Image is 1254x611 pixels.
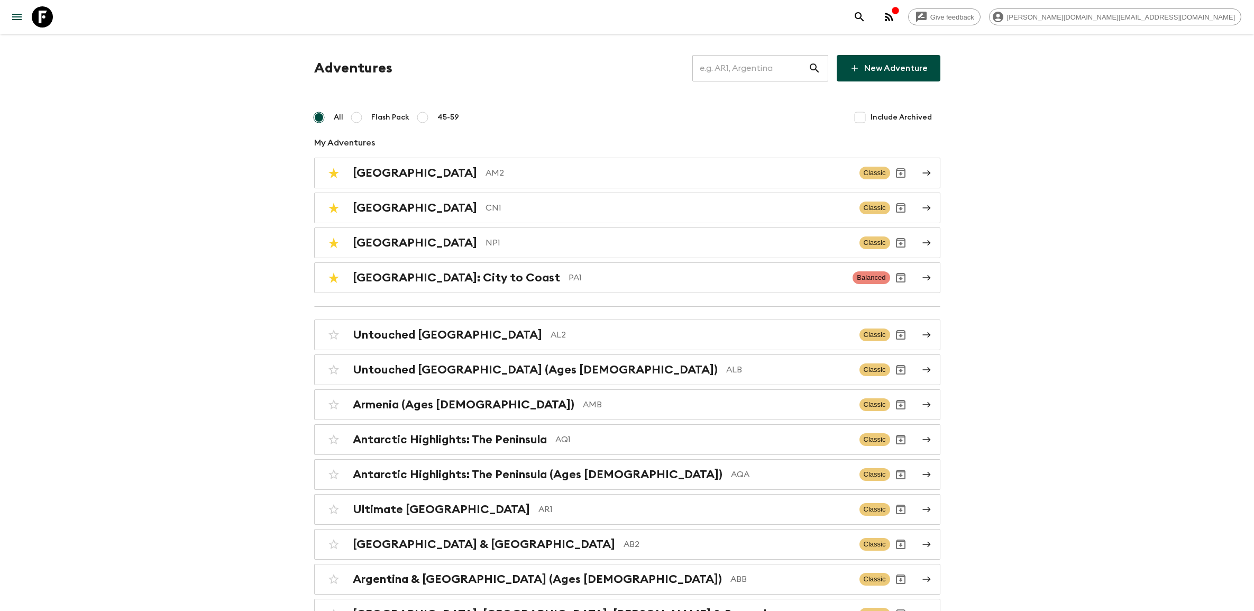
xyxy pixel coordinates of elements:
p: NP1 [486,236,851,249]
button: Archive [890,464,911,485]
p: CN1 [486,202,851,214]
p: My Adventures [314,136,940,149]
p: AL2 [551,329,851,341]
span: 45-59 [437,112,459,123]
p: AR1 [538,503,851,516]
h2: Antarctic Highlights: The Peninsula (Ages [DEMOGRAPHIC_DATA]) [353,468,722,481]
h2: Argentina & [GEOGRAPHIC_DATA] (Ages [DEMOGRAPHIC_DATA]) [353,572,722,586]
h2: [GEOGRAPHIC_DATA] [353,166,477,180]
span: Give feedback [925,13,980,21]
a: Armenia (Ages [DEMOGRAPHIC_DATA])AMBClassicArchive [314,389,940,420]
a: Give feedback [908,8,981,25]
span: All [334,112,343,123]
button: Archive [890,499,911,520]
h2: Untouched [GEOGRAPHIC_DATA] [353,328,542,342]
button: Archive [890,162,911,184]
a: Antarctic Highlights: The PeninsulaAQ1ClassicArchive [314,424,940,455]
p: AQ1 [555,433,851,446]
button: menu [6,6,28,28]
a: Antarctic Highlights: The Peninsula (Ages [DEMOGRAPHIC_DATA])AQAClassicArchive [314,459,940,490]
h2: Untouched [GEOGRAPHIC_DATA] (Ages [DEMOGRAPHIC_DATA]) [353,363,718,377]
button: Archive [890,324,911,345]
button: Archive [890,359,911,380]
h2: Antarctic Highlights: The Peninsula [353,433,547,446]
a: [GEOGRAPHIC_DATA] & [GEOGRAPHIC_DATA]AB2ClassicArchive [314,529,940,560]
span: Balanced [853,271,890,284]
div: [PERSON_NAME][DOMAIN_NAME][EMAIL_ADDRESS][DOMAIN_NAME] [989,8,1241,25]
p: AQA [731,468,851,481]
a: [GEOGRAPHIC_DATA]: City to CoastPA1BalancedArchive [314,262,940,293]
p: AM2 [486,167,851,179]
span: [PERSON_NAME][DOMAIN_NAME][EMAIL_ADDRESS][DOMAIN_NAME] [1001,13,1241,21]
input: e.g. AR1, Argentina [692,53,808,83]
span: Classic [859,363,890,376]
span: Classic [859,573,890,586]
button: Archive [890,394,911,415]
span: Classic [859,236,890,249]
span: Classic [859,538,890,551]
button: Archive [890,429,911,450]
span: Flash Pack [371,112,409,123]
button: search adventures [849,6,870,28]
a: Argentina & [GEOGRAPHIC_DATA] (Ages [DEMOGRAPHIC_DATA])ABBClassicArchive [314,564,940,595]
h2: [GEOGRAPHIC_DATA] [353,201,477,215]
a: [GEOGRAPHIC_DATA]CN1ClassicArchive [314,193,940,223]
span: Include Archived [871,112,932,123]
h2: Ultimate [GEOGRAPHIC_DATA] [353,503,530,516]
span: Classic [859,202,890,214]
span: Classic [859,468,890,481]
a: Untouched [GEOGRAPHIC_DATA] (Ages [DEMOGRAPHIC_DATA])ALBClassicArchive [314,354,940,385]
span: Classic [859,329,890,341]
p: AB2 [624,538,851,551]
p: ABB [730,573,851,586]
a: Ultimate [GEOGRAPHIC_DATA]AR1ClassicArchive [314,494,940,525]
button: Archive [890,267,911,288]
a: [GEOGRAPHIC_DATA]NP1ClassicArchive [314,227,940,258]
a: [GEOGRAPHIC_DATA]AM2ClassicArchive [314,158,940,188]
button: Archive [890,534,911,555]
h2: Armenia (Ages [DEMOGRAPHIC_DATA]) [353,398,574,412]
h2: [GEOGRAPHIC_DATA]: City to Coast [353,271,560,285]
span: Classic [859,398,890,411]
span: Classic [859,503,890,516]
h2: [GEOGRAPHIC_DATA] & [GEOGRAPHIC_DATA] [353,537,615,551]
p: ALB [726,363,851,376]
span: Classic [859,433,890,446]
a: Untouched [GEOGRAPHIC_DATA]AL2ClassicArchive [314,320,940,350]
p: AMB [583,398,851,411]
span: Classic [859,167,890,179]
p: PA1 [569,271,845,284]
button: Archive [890,569,911,590]
button: Archive [890,232,911,253]
button: Archive [890,197,911,218]
h1: Adventures [314,58,392,79]
a: New Adventure [837,55,940,81]
h2: [GEOGRAPHIC_DATA] [353,236,477,250]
